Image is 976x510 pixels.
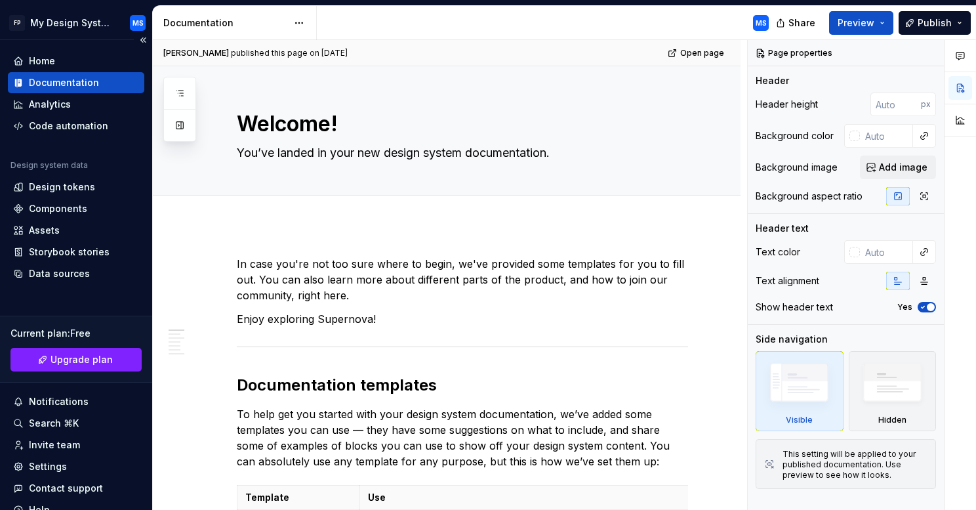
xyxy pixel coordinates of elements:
div: This setting will be applied to your published documentation. Use preview to see how it looks. [783,449,927,480]
div: Header [756,74,789,87]
span: Upgrade plan [51,353,113,366]
button: Contact support [8,478,144,499]
a: Open page [664,44,730,62]
div: Contact support [29,482,103,495]
div: Show header text [756,301,833,314]
a: Documentation [8,72,144,93]
div: Header height [756,98,818,111]
div: Search ⌘K [29,417,79,430]
a: Home [8,51,144,72]
div: MS [132,18,144,28]
p: To help get you started with your design system documentation, we’ve added some templates you can... [237,406,688,469]
div: Settings [29,460,67,473]
div: MS [756,18,767,28]
a: Components [8,198,144,219]
button: Preview [829,11,893,35]
a: Code automation [8,116,144,137]
div: Notifications [29,395,89,408]
textarea: You’ve landed in your new design system documentation. [234,142,685,163]
div: Background image [756,161,838,174]
div: Documentation [29,76,99,89]
div: Analytics [29,98,71,111]
a: Upgrade plan [10,348,142,372]
input: Auto [860,240,913,264]
button: Search ⌘K [8,413,144,434]
button: Notifications [8,391,144,412]
span: Share [788,16,815,30]
span: Add image [879,161,927,174]
button: Share [769,11,824,35]
a: Data sources [8,263,144,284]
div: Hidden [878,415,906,425]
div: Data sources [29,267,90,280]
span: [PERSON_NAME] [163,48,229,58]
div: Side navigation [756,333,828,346]
button: Add image [860,156,936,179]
div: Assets [29,224,60,237]
a: Invite team [8,435,144,456]
p: px [921,99,931,110]
div: Home [29,54,55,68]
h2: Documentation templates [237,375,688,396]
div: Hidden [849,351,937,431]
button: Publish [899,11,971,35]
div: Visible [786,415,813,425]
div: Invite team [29,438,80,452]
button: FPMy Design SystemMS [3,9,150,37]
div: Visible [756,351,844,431]
div: Current plan : Free [10,327,142,340]
div: FP [9,15,25,31]
input: Auto [860,124,913,148]
p: Use [368,491,700,504]
span: Preview [838,16,874,30]
div: published this page on [DATE] [231,48,348,58]
div: Text alignment [756,274,819,287]
p: Template [245,491,352,504]
label: Yes [897,302,912,312]
div: Components [29,202,87,215]
div: Design system data [10,160,88,171]
div: Storybook stories [29,245,110,259]
div: Code automation [29,119,108,133]
a: Analytics [8,94,144,115]
span: Open page [680,48,724,58]
a: Assets [8,220,144,241]
div: Text color [756,245,800,259]
p: Enjoy exploring Supernova! [237,311,688,327]
div: Header text [756,222,809,235]
button: Collapse sidebar [134,31,152,49]
a: Storybook stories [8,242,144,263]
div: Background color [756,129,834,142]
p: In case you're not too sure where to begin, we've provided some templates for you to fill out. Yo... [237,256,688,303]
a: Settings [8,456,144,477]
span: Publish [918,16,952,30]
div: Background aspect ratio [756,190,863,203]
div: Design tokens [29,181,95,194]
textarea: Welcome! [234,108,685,140]
a: Design tokens [8,177,144,198]
div: Documentation [163,16,287,30]
div: My Design System [30,16,114,30]
input: Auto [870,93,921,116]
